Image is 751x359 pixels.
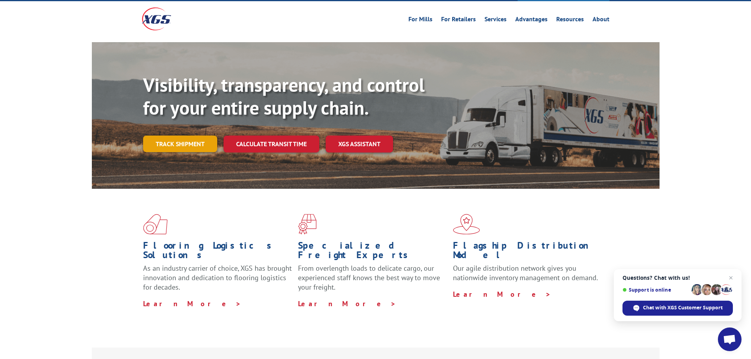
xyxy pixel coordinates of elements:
[643,304,723,311] span: Chat with XGS Customer Support
[298,241,447,264] h1: Specialized Freight Experts
[622,275,733,281] span: Questions? Chat with us!
[453,214,480,234] img: xgs-icon-flagship-distribution-model-red
[453,241,602,264] h1: Flagship Distribution Model
[718,327,742,351] div: Open chat
[515,16,548,25] a: Advantages
[622,287,689,293] span: Support is online
[326,136,393,153] a: XGS ASSISTANT
[143,73,425,120] b: Visibility, transparency, and control for your entire supply chain.
[593,16,609,25] a: About
[726,273,736,283] span: Close chat
[143,299,241,308] a: Learn More >
[143,136,217,152] a: Track shipment
[556,16,584,25] a: Resources
[143,241,292,264] h1: Flooring Logistics Solutions
[485,16,507,25] a: Services
[143,264,292,292] span: As an industry carrier of choice, XGS has brought innovation and dedication to flooring logistics...
[408,16,432,25] a: For Mills
[143,214,168,234] img: xgs-icon-total-supply-chain-intelligence-red
[453,264,598,282] span: Our agile distribution network gives you nationwide inventory management on demand.
[622,301,733,316] div: Chat with XGS Customer Support
[224,136,319,153] a: Calculate transit time
[298,299,396,308] a: Learn More >
[298,264,447,299] p: From overlength loads to delicate cargo, our experienced staff knows the best way to move your fr...
[453,290,551,299] a: Learn More >
[441,16,476,25] a: For Retailers
[298,214,317,234] img: xgs-icon-focused-on-flooring-red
